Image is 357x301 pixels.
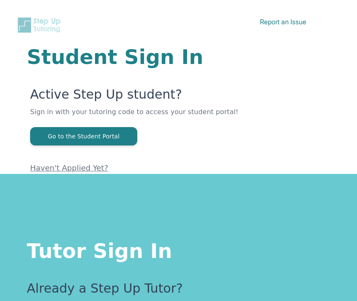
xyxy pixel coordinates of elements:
p: Sign in with your tutoring code to access your student portal! [30,107,330,127]
button: Go to the Student Portal [30,127,137,145]
a: Haven't Applied Yet? [30,163,108,172]
p: Already a Step Up Tutor? [27,281,330,301]
a: Go to the Student Portal [30,132,137,140]
p: Active Step Up student? [30,87,330,107]
a: Report an Issue [260,18,306,26]
h1: Student Sign In [27,47,330,67]
img: Step Up Tutoring horizontal logo [17,17,64,33]
h1: Tutor Sign In [27,237,330,261]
